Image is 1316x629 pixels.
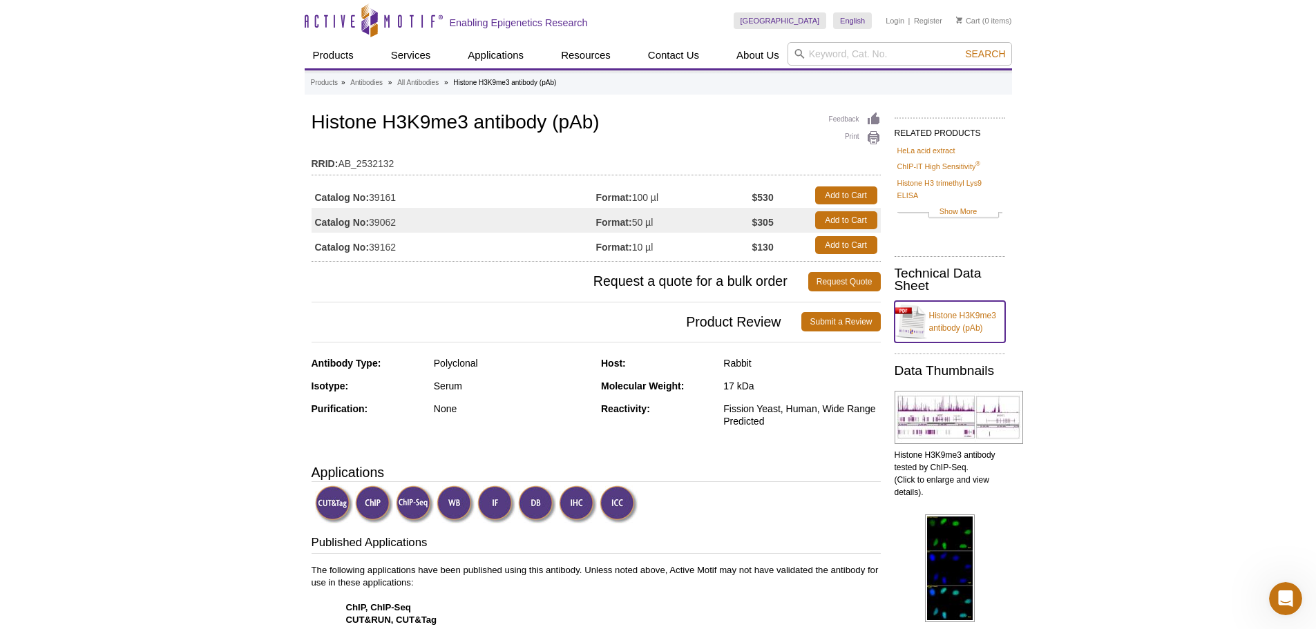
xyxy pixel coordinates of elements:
[815,211,877,229] a: Add to Cart
[346,602,411,612] strong: ChIP, ChIP-Seq
[553,42,619,68] a: Resources
[312,183,596,208] td: 39161
[312,358,381,369] strong: Antibody Type:
[723,380,880,392] div: 17 kDa
[808,272,881,291] a: Request Quote
[312,149,881,171] td: AB_2532132
[895,365,1005,377] h2: Data Thumbnails
[829,112,881,127] a: Feedback
[596,208,752,233] td: 50 µl
[723,403,880,427] div: Fission Yeast, Human, Wide Range Predicted
[956,17,962,23] img: Your Cart
[801,312,880,331] a: Submit a Review
[895,267,1005,292] h2: Technical Data Sheet
[397,77,439,89] a: All Antibodies
[596,191,632,204] strong: Format:
[897,205,1002,221] a: Show More
[752,191,774,204] strong: $530
[596,216,632,229] strong: Format:
[596,183,752,208] td: 100 µl
[897,160,980,173] a: ChIP-IT High Sensitivity®
[965,48,1005,59] span: Search
[886,16,904,26] a: Login
[815,186,877,204] a: Add to Cart
[895,449,1005,499] p: Histone H3K9me3 antibody tested by ChIP-Seq. (Click to enlarge and view details).
[601,380,684,391] strong: Molecular Weight:
[895,117,1005,142] h2: RELATED PRODUCTS
[829,130,881,146] a: Print
[312,380,349,391] strong: Isotype:
[601,358,626,369] strong: Host:
[897,177,1002,202] a: Histone H3 trimethyl Lys9 ELISA
[518,485,556,523] img: Dot Blot Validated
[315,216,370,229] strong: Catalog No:
[833,12,872,29] a: English
[315,485,353,523] img: CUT&Tag Validated
[388,79,392,86] li: »
[315,241,370,253] strong: Catalog No:
[600,485,638,523] img: Immunocytochemistry Validated
[450,17,588,29] h2: Enabling Epigenetics Research
[383,42,439,68] a: Services
[312,534,881,554] h3: Published Applications
[908,12,910,29] li: |
[601,403,650,414] strong: Reactivity:
[914,16,942,26] a: Register
[752,216,774,229] strong: $305
[312,233,596,258] td: 39162
[312,403,368,414] strong: Purification:
[559,485,597,523] img: Immunohistochemistry Validated
[453,79,556,86] li: Histone H3K9me3 antibody (pAb)
[312,272,808,291] span: Request a quote for a bulk order
[444,79,448,86] li: »
[956,16,980,26] a: Cart
[734,12,827,29] a: [GEOGRAPHIC_DATA]
[434,357,591,369] div: Polyclonal
[434,380,591,392] div: Serum
[312,157,338,170] strong: RRID:
[640,42,707,68] a: Contact Us
[956,12,1012,29] li: (0 items)
[961,48,1009,60] button: Search
[312,208,596,233] td: 39062
[815,236,877,254] a: Add to Cart
[355,485,393,523] img: ChIP Validated
[305,42,362,68] a: Products
[459,42,532,68] a: Applications
[752,241,774,253] strong: $130
[315,191,370,204] strong: Catalog No:
[1269,582,1302,615] iframe: Intercom live chat
[477,485,515,523] img: Immunofluorescence Validated
[788,42,1012,66] input: Keyword, Cat. No.
[895,301,1005,342] a: Histone H3K9me3 antibody (pAb)
[723,357,880,369] div: Rabbit
[897,144,955,157] a: HeLa acid extract
[346,615,437,625] strong: CUT&RUN, CUT&Tag
[596,233,752,258] td: 10 µl
[311,77,338,89] a: Products
[350,77,383,89] a: Antibodies
[925,514,975,622] img: Histone H3K9me3 antibody (pAb) tested by immunofluorescence.
[341,79,345,86] li: »
[975,161,980,168] sup: ®
[312,112,881,135] h1: Histone H3K9me3 antibody (pAb)
[434,403,591,415] div: None
[728,42,788,68] a: About Us
[437,485,475,523] img: Western Blot Validated
[312,462,881,483] h3: Applications
[312,312,802,331] span: Product Review
[895,391,1023,444] img: Histone H3K9me3 antibody tested by ChIP-Seq.
[596,241,632,253] strong: Format:
[396,485,434,523] img: ChIP-Seq Validated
